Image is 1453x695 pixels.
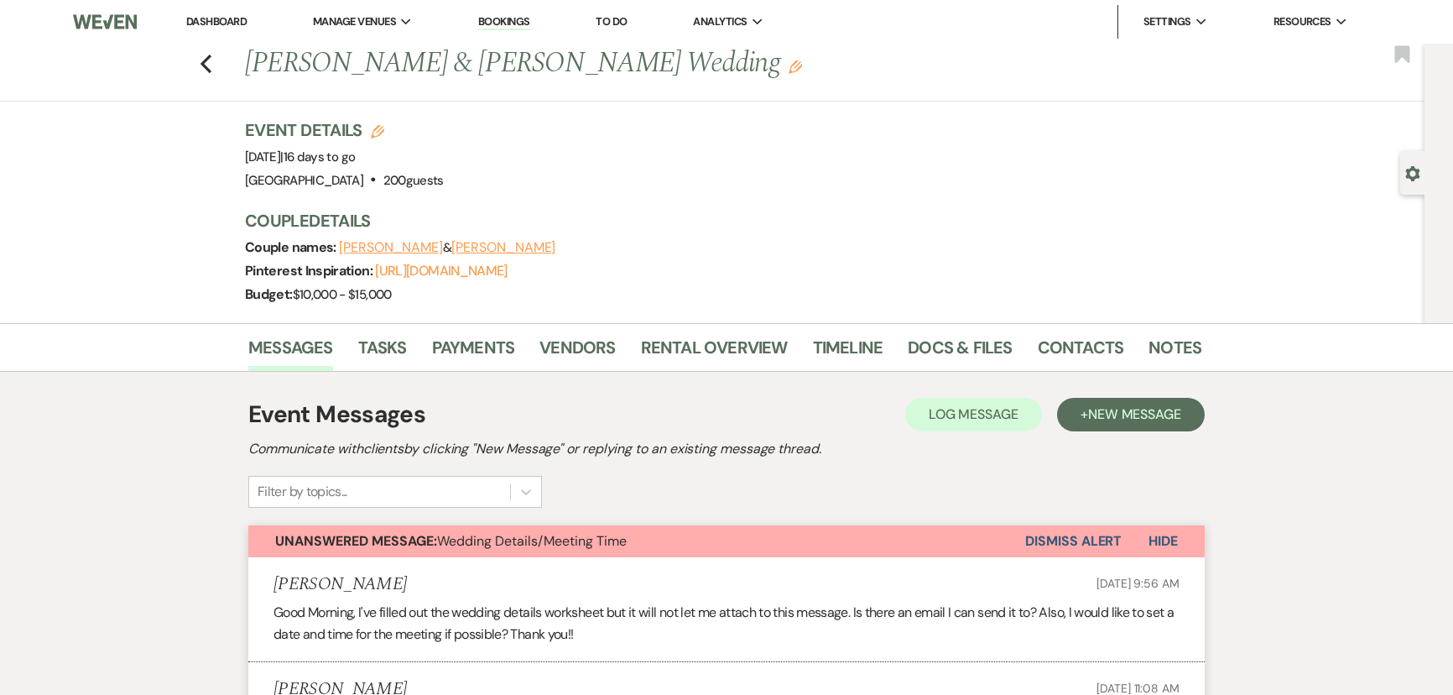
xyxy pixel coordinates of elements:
[275,532,627,550] span: Wedding Details/Meeting Time
[339,239,555,256] span: &
[1025,525,1122,557] button: Dismiss Alert
[245,172,363,189] span: [GEOGRAPHIC_DATA]
[929,405,1018,423] span: Log Message
[258,482,347,502] div: Filter by topics...
[245,209,1185,233] h3: Couple Details
[1122,525,1205,557] button: Hide
[905,398,1042,431] button: Log Message
[596,14,627,29] a: To Do
[73,4,137,39] img: Weven Logo
[383,172,444,189] span: 200 guests
[284,149,356,165] span: 16 days to go
[1038,334,1124,371] a: Contacts
[1143,13,1191,30] span: Settings
[1088,405,1181,423] span: New Message
[245,149,355,165] span: [DATE]
[641,334,788,371] a: Rental Overview
[245,238,339,256] span: Couple names:
[813,334,883,371] a: Timeline
[245,44,997,84] h1: [PERSON_NAME] & [PERSON_NAME] Wedding
[313,13,396,30] span: Manage Venues
[248,439,1205,459] h2: Communicate with clients by clicking "New Message" or replying to an existing message thread.
[1273,13,1331,30] span: Resources
[451,241,555,254] button: [PERSON_NAME]
[248,334,333,371] a: Messages
[789,59,802,74] button: Edit
[273,574,407,595] h5: [PERSON_NAME]
[358,334,407,371] a: Tasks
[248,525,1025,557] button: Unanswered Message:Wedding Details/Meeting Time
[273,602,1180,645] p: Good Morning, I've filled out the wedding details worksheet but it will not let me attach to this...
[375,262,507,280] a: [URL][DOMAIN_NAME]
[245,285,293,303] span: Budget:
[339,241,443,254] button: [PERSON_NAME]
[908,334,1012,371] a: Docs & Files
[275,532,437,550] strong: Unanswered Message:
[1405,165,1420,180] button: Open lead details
[1057,398,1205,431] button: +New Message
[293,286,392,303] span: $10,000 - $15,000
[432,334,515,371] a: Payments
[248,397,425,432] h1: Event Messages
[478,14,530,30] a: Bookings
[693,13,747,30] span: Analytics
[1148,334,1201,371] a: Notes
[539,334,615,371] a: Vendors
[280,149,355,165] span: |
[186,14,247,29] a: Dashboard
[245,118,444,142] h3: Event Details
[245,262,375,280] span: Pinterest Inspiration:
[1096,576,1180,591] span: [DATE] 9:56 AM
[1148,532,1178,550] span: Hide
